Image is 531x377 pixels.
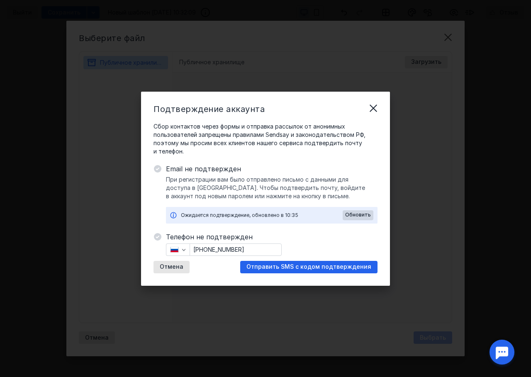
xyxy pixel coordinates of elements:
span: Телефон не подтвержден [166,232,378,242]
button: Отправить SMS с кодом подтверждения [240,261,378,273]
button: Обновить [343,210,373,220]
span: Обновить [345,212,371,218]
span: При регистрации вам было отправлено письмо с данными для доступа в [GEOGRAPHIC_DATA]. Чтобы подтв... [166,175,378,200]
span: Подтверждение аккаунта [153,104,265,114]
span: Email не подтвержден [166,164,378,174]
span: Отправить SMS с кодом подтверждения [246,263,371,270]
span: Отмена [160,263,183,270]
span: Сбор контактов через формы и отправка рассылок от анонимных пользователей запрещены правилами Sen... [153,122,378,156]
div: Ожидается подтверждение, обновлено в 10:35 [181,211,343,219]
button: Отмена [153,261,190,273]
